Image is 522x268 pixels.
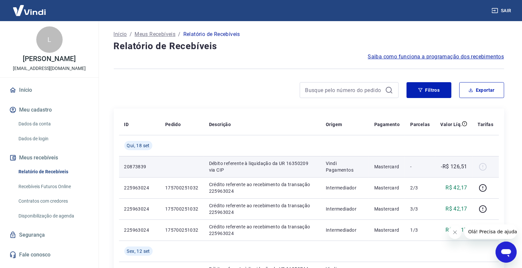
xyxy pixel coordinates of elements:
[114,30,127,38] a: Início
[448,226,462,239] iframe: Fechar mensagem
[114,40,504,53] h4: Relatório de Recebíveis
[124,227,155,233] p: 225963024
[374,184,400,191] p: Mastercard
[410,227,430,233] p: 1/3
[4,5,55,10] span: Olá! Precisa de ajuda?
[13,65,86,72] p: [EMAIL_ADDRESS][DOMAIN_NAME]
[165,206,199,212] p: 175700251032
[410,184,430,191] p: 2/3
[445,184,467,192] p: R$ 42,17
[209,223,315,237] p: Crédito referente ao recebimento da transação 225963024
[374,206,400,212] p: Mastercard
[209,202,315,216] p: Crédito referente ao recebimento da transação 225963024
[326,227,364,233] p: Intermediador
[165,227,199,233] p: 175700251032
[410,206,430,212] p: 3/3
[209,181,315,194] p: Crédito referente ao recebimento da transação 225963024
[326,206,364,212] p: Intermediador
[16,194,91,208] a: Contratos com credores
[127,142,150,149] span: Qui, 18 set
[8,228,91,242] a: Segurança
[209,121,231,128] p: Descrição
[124,163,155,170] p: 20873839
[445,226,467,234] p: R$ 42,17
[209,160,315,173] p: Débito referente à liquidação da UR 16350209 via CIP
[16,132,91,146] a: Dados de login
[16,165,91,179] a: Relatório de Recebíveis
[130,30,132,38] p: /
[183,30,240,38] p: Relatório de Recebíveis
[407,82,451,98] button: Filtros
[8,103,91,117] button: Meu cadastro
[8,248,91,262] a: Fale conosco
[410,163,430,170] p: -
[124,206,155,212] p: 225963024
[16,180,91,193] a: Recebíveis Futuros Online
[410,121,430,128] p: Parcelas
[368,53,504,61] a: Saiba como funciona a programação dos recebimentos
[23,55,76,62] p: [PERSON_NAME]
[459,82,504,98] button: Exportar
[124,184,155,191] p: 225963024
[124,121,129,128] p: ID
[374,227,400,233] p: Mastercard
[478,121,494,128] p: Tarifas
[326,184,364,191] p: Intermediador
[135,30,175,38] a: Meus Recebíveis
[441,121,462,128] p: Valor Líq.
[441,163,467,171] p: -R$ 126,51
[8,0,51,20] img: Vindi
[8,151,91,165] button: Meus recebíveis
[305,85,383,95] input: Busque pelo número do pedido
[374,163,400,170] p: Mastercard
[165,184,199,191] p: 175700251032
[496,242,517,263] iframe: Botão para abrir a janela de mensagens
[374,121,400,128] p: Pagamento
[36,26,63,53] div: L
[326,121,342,128] p: Origem
[8,83,91,97] a: Início
[490,5,514,17] button: Sair
[464,224,517,239] iframe: Mensagem da empresa
[326,160,364,173] p: Vindi Pagamentos
[16,117,91,131] a: Dados da conta
[445,205,467,213] p: R$ 42,17
[165,121,181,128] p: Pedido
[127,248,150,254] span: Sex, 12 set
[16,209,91,223] a: Disponibilização de agenda
[178,30,180,38] p: /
